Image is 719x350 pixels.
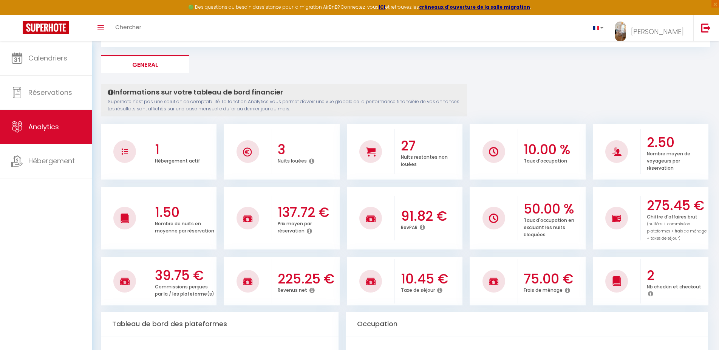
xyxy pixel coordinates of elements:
[278,142,337,158] h3: 3
[23,21,69,34] img: Super Booking
[647,221,707,241] span: (nuitées + commission plateformes + frais de ménage + taxes de séjour)
[647,212,707,242] p: Chiffre d'affaires brut
[28,122,59,132] span: Analytics
[278,204,337,220] h3: 137.72 €
[122,149,128,155] img: NO IMAGE
[28,53,67,63] span: Calendriers
[524,156,567,164] p: Taux d'occupation
[401,138,461,154] h3: 27
[647,198,707,214] h3: 275.45 €
[647,135,707,150] h3: 2.50
[346,312,708,336] div: Occupation
[278,285,307,293] p: Revenus net
[647,268,707,283] h3: 2
[278,271,337,287] h3: 225.25 €
[155,156,200,164] p: Hébergement actif
[524,285,563,293] p: Frais de ménage
[524,142,583,158] h3: 10.00 %
[419,4,530,10] a: créneaux d'ouverture de la salle migration
[108,88,460,96] h4: Informations sur votre tableau de bord financier
[401,285,435,293] p: Taxe de séjour
[401,208,461,224] h3: 91.82 €
[524,271,583,287] h3: 75.00 €
[609,15,693,41] a: ... [PERSON_NAME]
[155,204,215,220] h3: 1.50
[108,98,460,113] p: Superhote n'est pas une solution de comptabilité. La fonction Analytics vous permet d'avoir une v...
[155,268,215,283] h3: 39.75 €
[701,23,711,33] img: logout
[524,215,574,238] p: Taux d'occupation en excluant les nuits bloquées
[115,23,141,31] span: Chercher
[647,149,690,171] p: Nombre moyen de voyageurs par réservation
[524,201,583,217] h3: 50.00 %
[615,22,626,42] img: ...
[278,219,312,234] p: Prix moyen par réservation
[631,27,684,36] span: [PERSON_NAME]
[401,271,461,287] h3: 10.45 €
[647,282,701,290] p: Nb checkin et checkout
[110,15,147,41] a: Chercher
[28,88,72,97] span: Réservations
[278,156,307,164] p: Nuits louées
[489,214,498,223] img: NO IMAGE
[379,4,385,10] a: ICI
[155,219,214,234] p: Nombre de nuits en moyenne par réservation
[101,55,189,73] li: General
[155,142,215,158] h3: 1
[401,152,448,167] p: Nuits restantes non louées
[155,282,214,297] p: Commissions perçues par la / les plateforme(s)
[612,214,622,223] img: NO IMAGE
[6,3,29,26] button: Ouvrir le widget de chat LiveChat
[28,156,75,166] span: Hébergement
[401,223,417,231] p: RevPAR
[101,312,339,336] div: Tableau de bord des plateformes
